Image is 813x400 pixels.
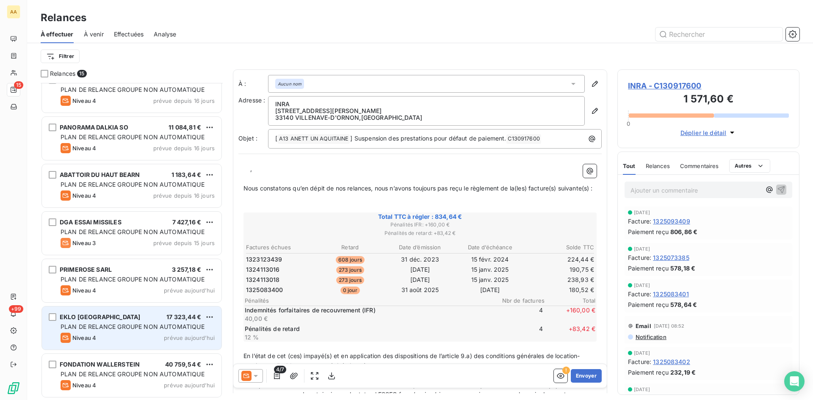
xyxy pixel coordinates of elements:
span: +99 [9,305,23,313]
span: 11 084,81 € [169,124,201,131]
span: PLAN DE RELANCE GROUPE NON AUTOMATIQUE [61,181,205,188]
span: En l’état de cet (ces) impayé(s) et en application des dispositions de l’article 9.a) des conditi... [243,352,580,369]
div: AA [7,5,20,19]
td: 31 août 2025 [385,285,454,295]
span: [DATE] [634,246,650,251]
button: Filtrer [41,50,80,63]
span: Nbr de factures [494,297,545,304]
div: grid [41,83,223,400]
td: 238,93 € [525,275,595,284]
span: 1325073385 [653,253,689,262]
span: Effectuées [114,30,144,39]
span: Niveau 4 [72,382,96,389]
span: 4 [492,325,543,342]
th: Factures échues [246,243,315,252]
th: Solde TTC [525,243,595,252]
span: PLAN DE RELANCE GROUPE NON AUTOMATIQUE [61,228,205,235]
span: ] Suspension des prestations pour défaut de paiement. [350,135,506,142]
span: Pénalités IFR : + 160,00 € [245,221,595,229]
span: 0 jour [340,287,360,294]
span: Facture : [628,253,651,262]
td: 15 févr. 2024 [456,255,525,264]
span: 1324113018 [246,276,280,284]
span: PRIMEROSE SARL [60,266,112,273]
span: Déplier le détail [680,128,727,137]
span: PLAN DE RELANCE GROUPE NON AUTOMATIQUE [61,86,205,93]
span: [DATE] 08:52 [654,323,685,328]
span: + 160,00 € [545,306,595,323]
span: 1324113016 [246,265,280,274]
span: Facture : [628,357,651,366]
p: [STREET_ADDRESS][PERSON_NAME] [275,108,578,114]
span: 273 jours [336,276,364,284]
span: PANORAMA DALKIA SO [60,124,128,131]
span: 1323123439 [246,255,282,264]
span: , [250,165,252,172]
span: prévue depuis 15 jours [153,240,215,246]
span: 1325083400 [246,286,283,294]
span: 806,86 € [670,227,697,236]
th: Date d’échéance [456,243,525,252]
span: 15 [77,70,86,77]
span: Facture : [628,290,651,298]
span: Paiement reçu [628,264,669,273]
span: 4/7 [274,366,286,373]
span: Objet : [238,135,257,142]
span: EKLO [GEOGRAPHIC_DATA] [60,313,140,320]
span: 1325093409 [653,217,690,226]
span: 15 [14,81,23,89]
span: 40 759,54 € [165,361,201,368]
span: Notification [635,334,666,340]
span: Paiement reçu [628,368,669,377]
span: Niveau 4 [72,145,96,152]
span: [DATE] [634,283,650,288]
img: Logo LeanPay [7,381,20,395]
span: Tout [623,163,636,169]
span: 1 183,64 € [171,171,202,178]
span: 578,64 € [670,300,697,309]
span: 7 427,16 € [172,218,202,226]
span: Email [636,323,651,329]
span: PLAN DE RELANCE GROUPE NON AUTOMATIQUE [61,276,205,283]
h3: 1 571,60 € [628,91,789,108]
td: [DATE] [385,275,454,284]
span: Pénalités [245,297,494,304]
span: A13 ANETT UN AQUITAINE [278,134,350,144]
span: [DATE] [634,387,650,392]
td: 15 janv. 2025 [456,275,525,284]
span: 4 [492,306,543,323]
span: C130917600 [506,134,541,144]
td: 190,75 € [525,265,595,274]
p: 12 % [245,333,490,342]
span: Total [545,297,595,304]
span: prévue depuis 16 jours [153,192,215,199]
td: 15 janv. 2025 [456,265,525,274]
span: Commentaires [680,163,719,169]
input: Rechercher [655,28,783,41]
p: 40,00 € [245,314,490,323]
span: 1325083401 [653,290,689,298]
th: Date d’émission [385,243,454,252]
h3: Relances [41,10,86,25]
span: Analyse [154,30,176,39]
span: Relances [50,69,75,78]
span: 0 [627,120,630,127]
button: Autres [729,159,770,173]
span: 232,19 € [670,368,696,377]
span: 273 jours [336,266,364,274]
span: 3 257,18 € [172,266,202,273]
td: 180,52 € [525,285,595,295]
span: Paiement reçu [628,227,669,236]
span: À venir [84,30,104,39]
span: Niveau 3 [72,240,96,246]
span: [DATE] [634,350,650,356]
span: prévue aujourd’hui [164,382,215,389]
td: 31 déc. 2023 [385,255,454,264]
p: 33140 VILLENAVE-D'ORNON , [GEOGRAPHIC_DATA] [275,114,578,121]
span: FONDATION WALLERSTEIN [60,361,140,368]
p: Indemnités forfaitaires de recouvrement (IFR) [245,306,490,314]
th: Retard [315,243,384,252]
span: [DATE] [634,210,650,215]
span: INRA - C130917600 [628,80,789,91]
span: [ [275,135,277,142]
